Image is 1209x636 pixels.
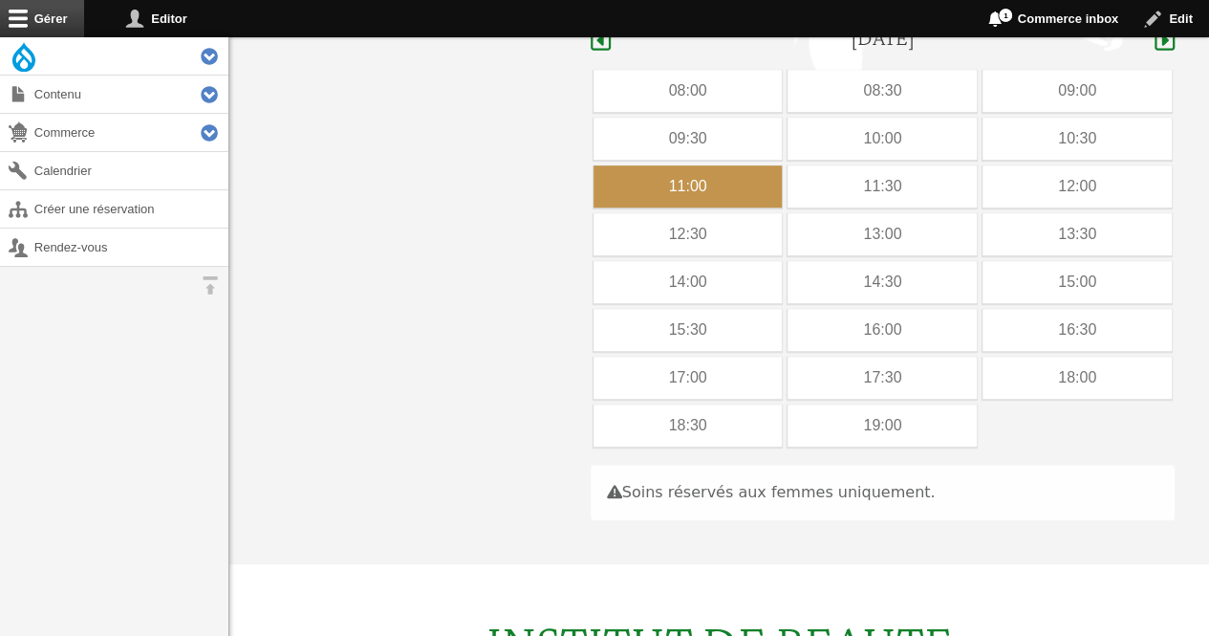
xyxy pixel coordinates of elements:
[191,267,228,304] button: Orientation horizontale
[594,309,783,351] div: 15:30
[998,8,1013,23] span: 1
[594,405,783,447] div: 18:30
[982,213,1172,255] div: 13:30
[788,165,977,208] div: 11:30
[982,165,1172,208] div: 12:00
[982,357,1172,399] div: 18:00
[788,261,977,303] div: 14:30
[594,261,783,303] div: 14:00
[594,165,783,208] div: 11:00
[594,357,783,399] div: 17:00
[982,309,1172,351] div: 16:30
[594,70,783,112] div: 08:00
[982,70,1172,112] div: 09:00
[591,465,1175,520] div: Soins réservés aux femmes uniquement.
[851,24,915,52] h4: [DATE]
[594,118,783,160] div: 09:30
[788,357,977,399] div: 17:30
[788,405,977,447] div: 19:00
[788,118,977,160] div: 10:00
[982,118,1172,160] div: 10:30
[788,309,977,351] div: 16:00
[788,213,977,255] div: 13:00
[594,213,783,255] div: 12:30
[982,261,1172,303] div: 15:00
[788,70,977,112] div: 08:30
